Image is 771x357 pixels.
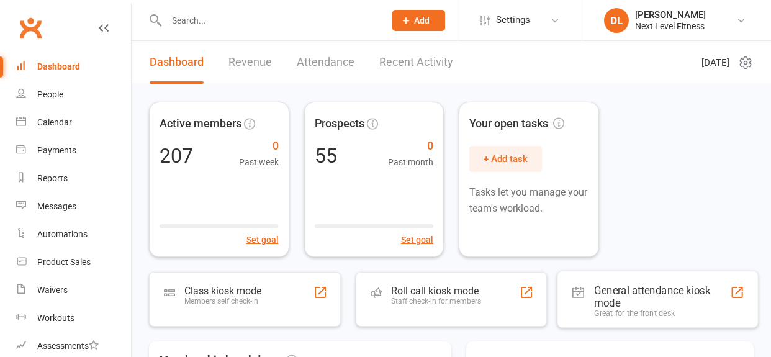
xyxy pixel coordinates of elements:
[635,20,706,32] div: Next Level Fitness
[150,41,204,84] a: Dashboard
[239,137,279,155] span: 0
[16,81,131,109] a: People
[379,41,453,84] a: Recent Activity
[246,233,279,246] button: Set goal
[37,117,72,127] div: Calendar
[635,9,706,20] div: [PERSON_NAME]
[16,276,131,304] a: Waivers
[391,297,481,305] div: Staff check-in for members
[496,6,530,34] span: Settings
[16,220,131,248] a: Automations
[388,137,433,155] span: 0
[16,137,131,165] a: Payments
[469,115,564,133] span: Your open tasks
[701,55,729,70] span: [DATE]
[16,165,131,192] a: Reports
[37,201,76,211] div: Messages
[37,229,88,239] div: Automations
[228,41,272,84] a: Revenue
[469,184,588,216] p: Tasks let you manage your team's workload.
[15,12,46,43] a: Clubworx
[37,257,91,267] div: Product Sales
[184,285,261,297] div: Class kiosk mode
[594,309,730,319] div: Great for the front desk
[16,248,131,276] a: Product Sales
[37,145,76,155] div: Payments
[315,146,337,166] div: 55
[37,285,68,295] div: Waivers
[37,89,63,99] div: People
[16,304,131,332] a: Workouts
[594,284,730,309] div: General attendance kiosk mode
[469,146,542,172] button: + Add task
[392,10,445,31] button: Add
[414,16,430,25] span: Add
[16,192,131,220] a: Messages
[37,313,74,323] div: Workouts
[163,12,376,29] input: Search...
[388,155,433,169] span: Past month
[604,8,629,33] div: DL
[239,155,279,169] span: Past week
[184,297,261,305] div: Members self check-in
[37,61,80,71] div: Dashboard
[401,233,433,246] button: Set goal
[16,109,131,137] a: Calendar
[297,41,354,84] a: Attendance
[16,53,131,81] a: Dashboard
[160,115,241,133] span: Active members
[315,115,364,133] span: Prospects
[391,285,481,297] div: Roll call kiosk mode
[37,341,99,351] div: Assessments
[160,146,193,166] div: 207
[37,173,68,183] div: Reports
